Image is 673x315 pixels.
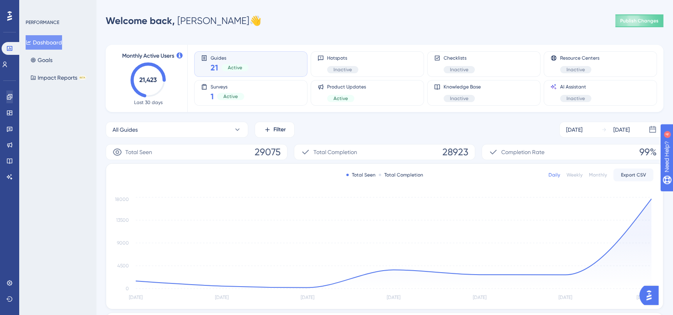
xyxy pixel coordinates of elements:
span: All Guides [113,125,138,134]
div: 4 [56,4,58,10]
button: Filter [255,122,295,138]
span: 29075 [255,146,281,159]
span: Resource Centers [560,55,599,61]
span: Monthly Active Users [122,51,174,61]
button: All Guides [106,122,248,138]
span: Inactive [567,66,585,73]
div: PERFORMANCE [26,19,59,26]
span: Need Help? [19,2,50,12]
tspan: [DATE] [558,295,572,300]
button: Goals [26,53,57,67]
span: Hotspots [327,55,358,61]
span: AI Assistant [560,84,591,90]
tspan: [DATE] [637,295,650,300]
div: Monthly [589,172,607,178]
button: Dashboard [26,35,62,50]
div: [DATE] [613,125,630,134]
span: Total Completion [313,147,357,157]
tspan: [DATE] [473,295,486,300]
tspan: [DATE] [129,295,143,300]
iframe: UserGuiding AI Assistant Launcher [639,283,663,307]
div: Total Seen [346,172,376,178]
span: Export CSV [621,172,646,178]
span: Inactive [450,66,468,73]
span: 1 [211,91,214,102]
span: 21 [211,62,218,73]
div: BETA [79,76,86,80]
span: Total Seen [125,147,152,157]
span: Active [228,64,242,71]
span: 28923 [442,146,468,159]
span: Active [333,95,348,102]
tspan: [DATE] [301,295,314,300]
span: Completion Rate [501,147,544,157]
text: 21,423 [139,76,157,84]
span: Welcome back, [106,15,175,26]
span: 99% [639,146,657,159]
tspan: 18000 [115,197,129,202]
span: Publish Changes [620,18,659,24]
div: Weekly [567,172,583,178]
span: Product Updates [327,84,366,90]
span: Inactive [333,66,352,73]
span: Filter [273,125,286,134]
span: Knowledge Base [444,84,481,90]
button: Export CSV [613,169,653,181]
span: Surveys [211,84,244,89]
tspan: 13500 [116,217,129,223]
tspan: [DATE] [215,295,229,300]
tspan: 4500 [117,263,129,269]
div: [DATE] [566,125,583,134]
button: Publish Changes [615,14,663,27]
span: Inactive [567,95,585,102]
div: Daily [548,172,560,178]
tspan: 0 [126,286,129,291]
span: Guides [211,55,249,60]
tspan: 9000 [117,240,129,246]
span: Last 30 days [134,99,163,106]
button: Impact ReportsBETA [26,70,91,85]
div: Total Completion [379,172,423,178]
span: Active [223,93,238,100]
div: [PERSON_NAME] 👋 [106,14,261,27]
span: Checklists [444,55,475,61]
tspan: [DATE] [387,295,400,300]
span: Inactive [450,95,468,102]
